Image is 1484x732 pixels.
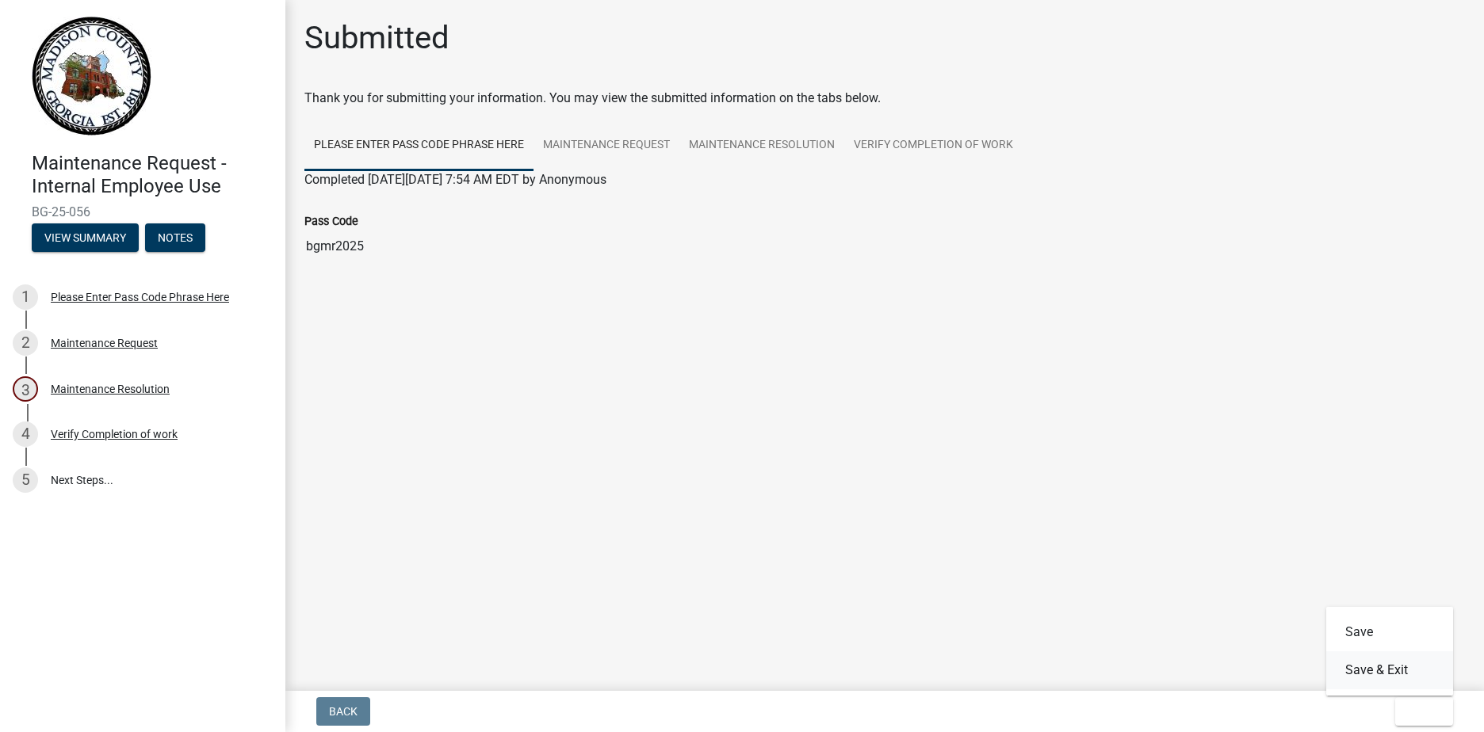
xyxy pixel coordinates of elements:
div: 5 [13,467,38,493]
button: Save [1326,613,1453,651]
div: 2 [13,330,38,356]
a: Verify Completion of work [844,120,1023,171]
span: Back [329,705,358,718]
div: 1 [13,284,38,310]
div: Thank you for submitting your information. You may view the submitted information on the tabs below. [304,89,1465,108]
div: Maintenance Resolution [51,383,170,395]
div: Maintenance Request [51,337,158,349]
button: Back [316,697,370,726]
label: Pass Code [304,216,358,227]
a: Please Enter Pass Code Phrase Here [304,120,534,171]
a: Maintenance Resolution [679,120,844,171]
h1: Submitted [304,19,449,57]
button: Notes [145,223,205,252]
span: BG-25-056 [32,204,254,219]
div: Please Enter Pass Code Phrase Here [51,292,229,303]
wm-modal-confirm: Summary [32,232,139,245]
wm-modal-confirm: Notes [145,232,205,245]
button: Exit [1395,697,1453,726]
span: Exit [1408,705,1431,718]
div: Verify Completion of work [51,429,178,440]
span: Completed [DATE][DATE] 7:54 AM EDT by Anonymous [304,172,606,187]
div: 4 [13,421,38,447]
a: Maintenance Request [534,120,679,171]
img: Madison County, Georgia [32,17,151,135]
h4: Maintenance Request - Internal Employee Use [32,152,273,198]
button: View Summary [32,223,139,252]
div: 3 [13,376,38,402]
button: Save & Exit [1326,651,1453,689]
div: Exit [1326,607,1453,696]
